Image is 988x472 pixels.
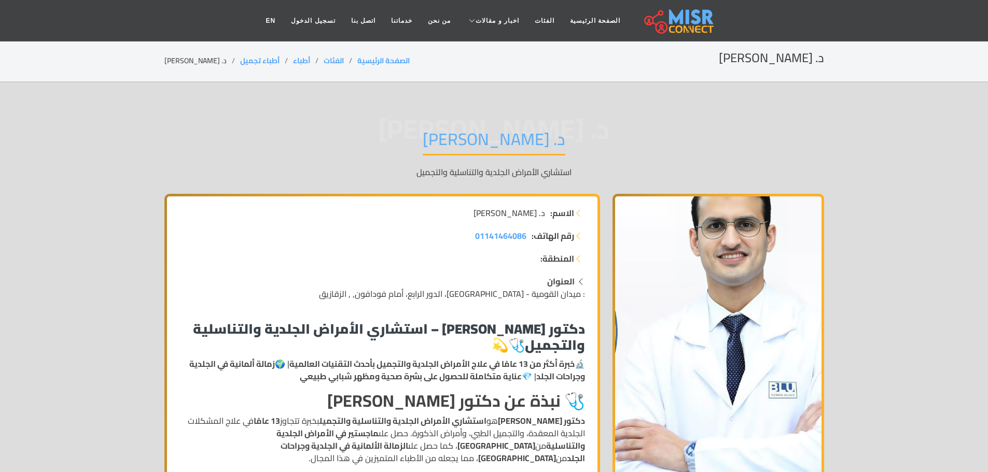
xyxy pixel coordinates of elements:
strong: دكتور [PERSON_NAME] – استشاري الأمراض الجلدية والتناسلية والتجميل [193,316,585,357]
a: تسجيل الدخول [283,11,343,31]
strong: استشاري الأمراض الجلدية والتناسلية والتجميل [319,413,486,428]
strong: 🩺 نبذة عن دكتور [PERSON_NAME] [327,385,585,416]
a: من نحن [420,11,458,31]
a: 01141464086 [475,230,526,242]
a: أطباء [293,54,310,67]
a: EN [258,11,284,31]
p: 🔬 | 🌍 | 💎 [179,357,585,382]
strong: [GEOGRAPHIC_DATA] [457,438,535,453]
strong: العنوان [547,274,575,289]
strong: رقم الهاتف: [532,230,574,242]
strong: ماجستير في الأمراض الجلدية والتناسلية [276,425,585,453]
strong: الزمالة الألمانية في الجلدية وجراحات الجلد [281,438,585,466]
h1: د. [PERSON_NAME] [423,129,565,155]
img: main.misr_connect [644,8,714,34]
strong: الاسم: [550,207,574,219]
span: : ميدان القومية - [GEOGRAPHIC_DATA]، الدور الرابع، أمام فودافون, , الزقازيق [319,286,585,302]
span: اخبار و مقالات [476,16,519,25]
strong: خبرة أكثر من 13 عامًا في علاج الأمراض الجلدية والتجميل بأحدث التقنيات العالمية [289,356,575,371]
strong: زمالة ألمانية في الجلدية وجراحات الجلد [189,356,585,384]
a: اتصل بنا [343,11,383,31]
a: أطباء تجميل [240,54,280,67]
h3: 🩺💫 [179,321,585,353]
strong: دكتور [PERSON_NAME] [498,413,585,428]
strong: 13 عامًا [254,413,280,428]
p: هو بخبرة تتجاوز في علاج المشكلات الجلدية المعقدة، والتجميل الطبي، وأمراض الذكورة. حصل على من ، كم... [179,414,585,464]
a: اخبار و مقالات [458,11,527,31]
p: استشاري الأمراض الجلدية والتناسلية والتجميل [164,166,824,178]
span: 01141464086 [475,228,526,244]
li: د. [PERSON_NAME] [164,55,240,66]
a: الفئات [527,11,562,31]
strong: [GEOGRAPHIC_DATA] [478,450,556,466]
a: الصفحة الرئيسية [562,11,628,31]
a: خدماتنا [383,11,420,31]
a: الصفحة الرئيسية [357,54,410,67]
a: الفئات [324,54,344,67]
span: د. [PERSON_NAME] [474,207,545,219]
h2: د. [PERSON_NAME] [719,51,824,66]
strong: المنطقة: [540,252,574,265]
strong: عناية متكاملة للحصول على بشرة صحية ومظهر شبابي طبيعي [300,368,522,384]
